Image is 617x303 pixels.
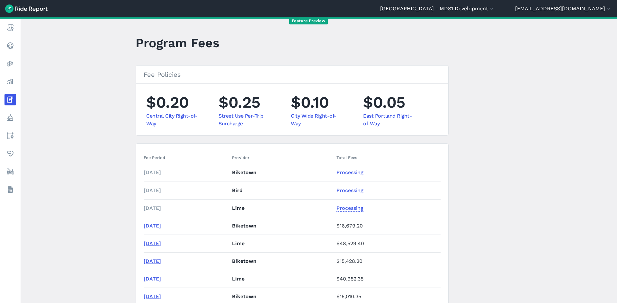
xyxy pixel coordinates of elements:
th: Provider [229,151,334,164]
h3: Fee Policies [136,66,448,84]
a: Realtime [4,40,16,51]
a: [DATE] [144,293,161,299]
h1: Program Fees [136,34,219,52]
img: Ride Report [5,4,48,13]
a: City Wide Right-of-Way [291,112,342,128]
a: Fees [4,94,16,105]
td: $40,952.35 [334,270,441,288]
a: Health [4,148,16,159]
a: Street Use Per-Trip Surcharge [219,112,270,128]
a: [DATE] [144,258,161,264]
td: Bird [229,182,334,199]
td: $48,529.40 [334,235,441,252]
li: $0.10 [291,91,342,128]
button: [GEOGRAPHIC_DATA] - MDS1 Development [380,5,495,13]
a: Policy [4,112,16,123]
a: East Portland Right-of-Way [363,112,415,128]
th: Total Fees [334,151,441,164]
td: Lime [229,199,334,217]
td: $16,679.20 [334,217,441,235]
div: [DATE] [144,187,227,194]
th: Fee Period [144,151,229,164]
a: [DATE] [144,276,161,282]
li: $0.20 [146,91,198,128]
button: [EMAIL_ADDRESS][DOMAIN_NAME] [515,5,612,13]
a: Analyze [4,76,16,87]
td: Biketown [229,164,334,182]
td: $15,428.20 [334,252,441,270]
a: [DATE] [144,223,161,229]
span: Feature Preview [289,18,328,24]
td: Lime [229,270,334,288]
a: ModeShift [4,166,16,177]
td: Biketown [229,217,334,235]
a: [DATE] [144,240,161,246]
a: Areas [4,130,16,141]
span: Processing [336,167,363,176]
span: Processing [336,185,363,194]
span: Processing [336,203,363,212]
td: Lime [229,235,334,252]
a: Central City Right-of-Way [146,112,198,128]
td: Biketown [229,252,334,270]
li: $0.05 [363,91,415,128]
li: $0.25 [219,91,270,128]
a: Report [4,22,16,33]
a: Datasets [4,184,16,195]
div: [DATE] [144,204,227,212]
a: Heatmaps [4,58,16,69]
div: [DATE] [144,169,227,176]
